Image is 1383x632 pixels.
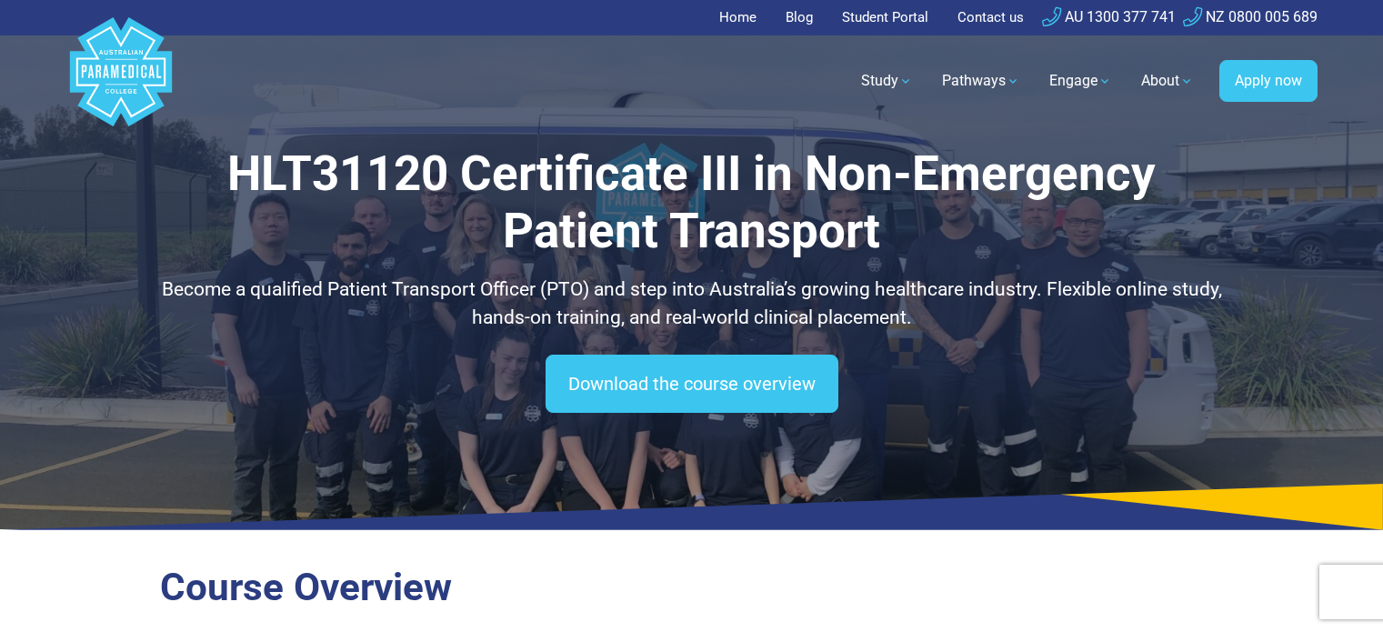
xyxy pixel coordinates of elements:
a: Engage [1038,55,1123,106]
a: Australian Paramedical College [66,35,175,127]
p: Become a qualified Patient Transport Officer (PTO) and step into Australia’s growing healthcare i... [160,276,1224,333]
a: About [1130,55,1205,106]
h2: Course Overview [160,565,1224,611]
a: AU 1300 377 741 [1042,8,1176,25]
h1: HLT31120 Certificate III in Non-Emergency Patient Transport [160,145,1224,261]
a: Pathways [931,55,1031,106]
a: Study [850,55,924,106]
a: Download the course overview [546,355,838,413]
a: NZ 0800 005 689 [1183,8,1318,25]
a: Apply now [1219,60,1318,102]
